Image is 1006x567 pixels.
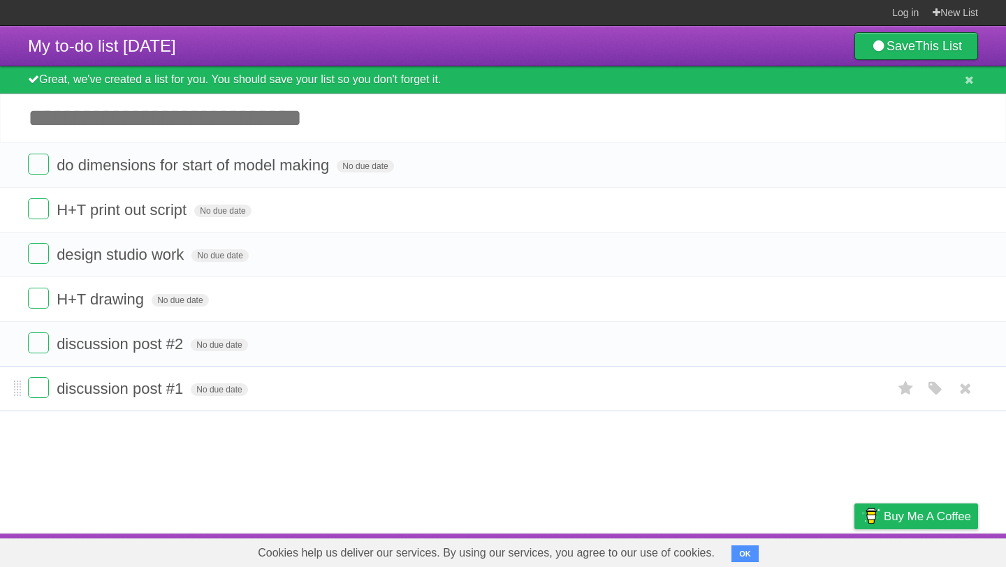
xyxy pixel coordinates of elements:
span: Buy me a coffee [884,504,971,529]
span: H+T print out script [57,201,190,219]
span: discussion post #2 [57,335,187,353]
a: About [669,537,698,564]
span: No due date [194,205,251,217]
span: No due date [337,160,393,172]
label: Done [28,377,49,398]
a: Terms [789,537,819,564]
span: My to-do list [DATE] [28,36,176,55]
label: Star task [893,377,919,400]
b: This List [915,39,962,53]
label: Done [28,243,49,264]
a: Suggest a feature [890,537,978,564]
a: SaveThis List [854,32,978,60]
span: do dimensions for start of model making [57,156,333,174]
a: Buy me a coffee [854,503,978,529]
span: design studio work [57,246,187,263]
span: discussion post #1 [57,380,187,397]
img: Buy me a coffee [861,504,880,528]
span: H+T drawing [57,290,147,308]
a: Privacy [836,537,873,564]
label: Done [28,198,49,219]
a: Developers [715,537,771,564]
label: Done [28,154,49,175]
label: Done [28,288,49,309]
span: No due date [191,339,247,351]
label: Done [28,332,49,353]
span: No due date [191,249,248,262]
button: OK [731,545,759,562]
span: Cookies help us deliver our services. By using our services, you agree to our use of cookies. [244,539,729,567]
span: No due date [152,294,208,307]
span: No due date [191,383,247,396]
